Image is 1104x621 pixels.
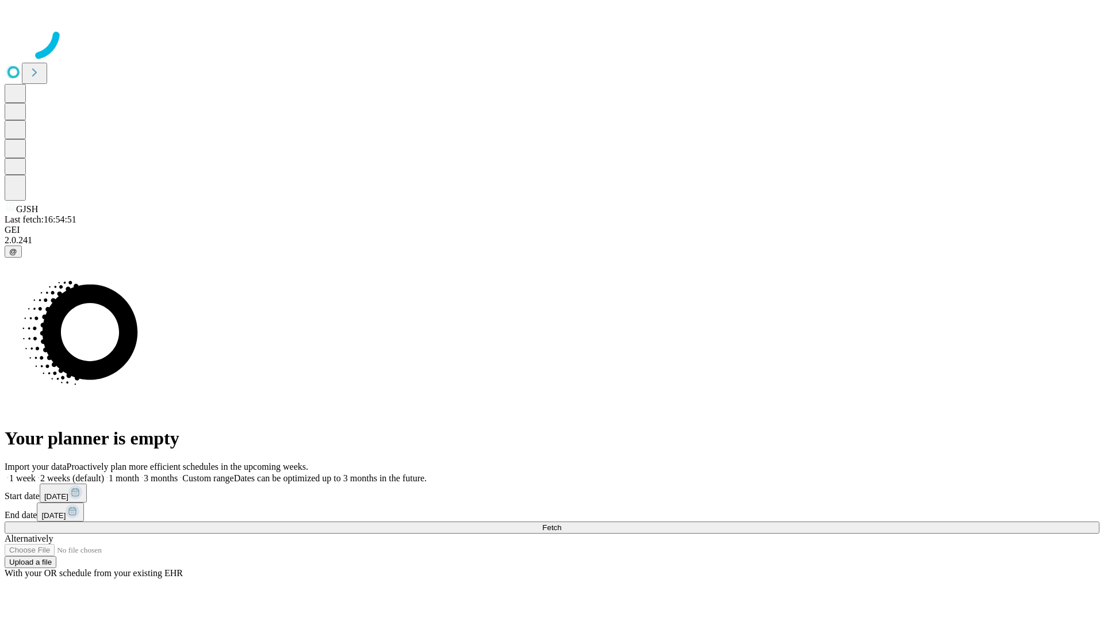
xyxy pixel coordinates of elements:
[41,511,66,520] span: [DATE]
[5,225,1099,235] div: GEI
[182,473,233,483] span: Custom range
[234,473,427,483] span: Dates can be optimized up to 3 months in the future.
[542,523,561,532] span: Fetch
[5,534,53,543] span: Alternatively
[5,556,56,568] button: Upload a file
[5,568,183,578] span: With your OR schedule from your existing EHR
[67,462,308,471] span: Proactively plan more efficient schedules in the upcoming weeks.
[5,214,76,224] span: Last fetch: 16:54:51
[44,492,68,501] span: [DATE]
[5,484,1099,503] div: Start date
[37,503,84,522] button: [DATE]
[5,462,67,471] span: Import your data
[16,204,38,214] span: GJSH
[40,484,87,503] button: [DATE]
[5,235,1099,246] div: 2.0.241
[40,473,104,483] span: 2 weeks (default)
[144,473,178,483] span: 3 months
[9,473,36,483] span: 1 week
[9,247,17,256] span: @
[5,246,22,258] button: @
[109,473,139,483] span: 1 month
[5,503,1099,522] div: End date
[5,428,1099,449] h1: Your planner is empty
[5,522,1099,534] button: Fetch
